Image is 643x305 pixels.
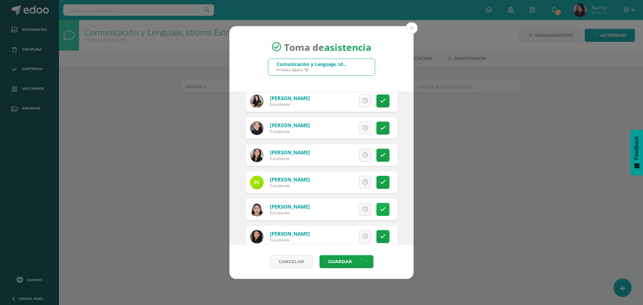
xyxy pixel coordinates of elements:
span: Toma de [284,41,371,53]
img: e4d7cd84a3e65e875e8e502c11751ab0.png [250,94,264,108]
strong: asistencia [324,41,371,53]
div: Estudiante [270,129,310,134]
input: Busca un grado o sección aquí... [268,59,375,75]
a: [PERSON_NAME] [270,230,310,237]
a: [PERSON_NAME] [270,122,310,129]
button: Close (Esc) [406,22,418,34]
a: [PERSON_NAME] [270,203,310,210]
a: [PERSON_NAME] [270,149,310,156]
img: 588dd02ecf68e32a6304e206e52d86f6.png [250,230,264,243]
img: af8df9dedc3e2e697d942b63041b8e1f.png [250,122,264,135]
span: Feedback [634,136,640,160]
button: Feedback - Mostrar encuesta [630,130,643,175]
a: Cancelar [270,255,313,268]
div: Comunicación y Lenguaje, Idioma Extranjero Inglés [277,61,347,67]
img: 4fdadc3e130d8bfc06e05ca0b517b8bf.png [250,149,264,162]
div: Estudiante [270,183,310,188]
div: Estudiante [270,210,310,216]
a: [PERSON_NAME] [270,176,310,183]
img: 4ea941dfe27eea79ee8a502aa8e9a50c.png [250,176,264,189]
a: [PERSON_NAME] [270,95,310,101]
div: Estudiante [270,237,310,243]
button: Guardar [319,255,360,268]
img: d310bbb8efa531df972984cab6258e3a.png [250,203,264,216]
div: Estudiante [270,156,310,161]
div: Estudiante [270,101,310,107]
div: Primero Básico "B" [277,67,347,72]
